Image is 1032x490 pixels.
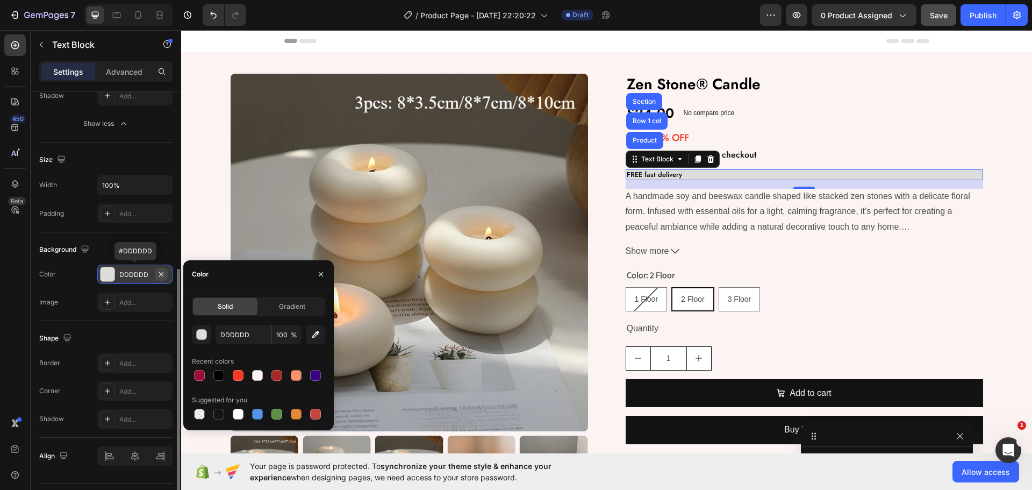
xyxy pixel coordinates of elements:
[203,4,246,26] div: Undo/Redo
[119,387,170,396] div: Add...
[53,66,83,77] p: Settings
[8,197,26,205] div: Beta
[119,91,170,101] div: Add...
[39,331,74,346] div: Shape
[812,4,916,26] button: 0 product assigned
[192,269,209,279] div: Color
[10,115,26,123] div: 450
[250,461,551,482] span: synchronize your theme style & enhance your experience
[445,101,802,115] div: Rich Text Editor. Editing area: main
[39,180,57,190] div: Width
[445,44,802,65] h2: Zen Stone® Candle
[449,68,477,75] div: Section
[446,140,801,149] p: FREE fast delivery
[415,10,418,21] span: /
[192,395,247,405] div: Suggested for you
[445,214,802,229] button: Show more
[445,290,802,308] div: Quantity
[106,66,142,77] p: Advanced
[83,118,129,129] div: Show less
[449,107,478,113] div: Product
[962,466,1010,478] span: Allow access
[445,317,469,340] button: decrement
[39,358,60,368] div: Border
[608,356,650,371] div: Add to cart
[39,386,61,396] div: Corner
[39,153,68,167] div: Size
[446,102,801,114] p: Extra 10% OFF
[4,4,80,26] button: 7
[52,38,144,51] p: Text Block
[250,460,593,483] span: Your page is password protected. To when designing pages, we need access to your store password.
[603,392,643,408] div: Buy it now
[454,265,477,273] span: 1 Floor
[39,243,91,257] div: Background
[449,88,482,94] div: Row 1 col
[119,359,170,368] div: Add...
[995,437,1021,463] iframe: Intercom live chat
[952,461,1019,482] button: Allow access
[98,175,172,195] input: Auto
[961,4,1006,26] button: Publish
[445,386,802,414] button: Buy it now
[506,317,530,340] button: increment
[119,298,170,308] div: Add...
[445,139,802,150] div: Rich Text Editor. Editing area: main
[547,265,570,273] span: 3 Floor
[181,30,1032,453] iframe: Design area
[503,80,554,86] p: No compare price
[445,238,494,253] legend: Color: 2 Floor
[192,357,234,366] div: Recent colors
[216,325,271,344] input: Eg: FFFFFF
[39,269,56,279] div: Color
[500,265,524,273] span: 2 Floor
[119,415,170,424] div: Add...
[445,118,802,131] div: Rich Text Editor. Editing area: main
[930,11,948,20] span: Save
[921,4,956,26] button: Save
[119,209,170,219] div: Add...
[70,9,75,22] p: 7
[279,302,305,311] span: Gradient
[445,74,494,92] div: $24.00
[39,297,58,307] div: Image
[218,302,233,311] span: Solid
[572,10,589,20] span: Draft
[1017,421,1026,430] span: 1
[420,10,536,21] span: Product Page - [DATE] 22:20:22
[821,10,892,21] span: 0 product assigned
[39,91,64,101] div: Shadow
[119,270,150,280] div: DDDDDD
[39,414,64,424] div: Shadow
[446,119,801,130] p: Use code SUMMER10 at checkout
[445,214,488,229] span: Show more
[970,10,997,21] div: Publish
[445,161,789,202] p: A handmade soy and beeswax candle shaped like stacked zen stones with a delicate floral form. Inf...
[39,449,70,464] div: Align
[39,114,173,133] button: Show less
[291,330,297,340] span: %
[458,124,494,134] div: Text Block
[469,317,506,340] input: quantity
[39,209,64,218] div: Padding
[445,349,802,378] button: Add to cart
